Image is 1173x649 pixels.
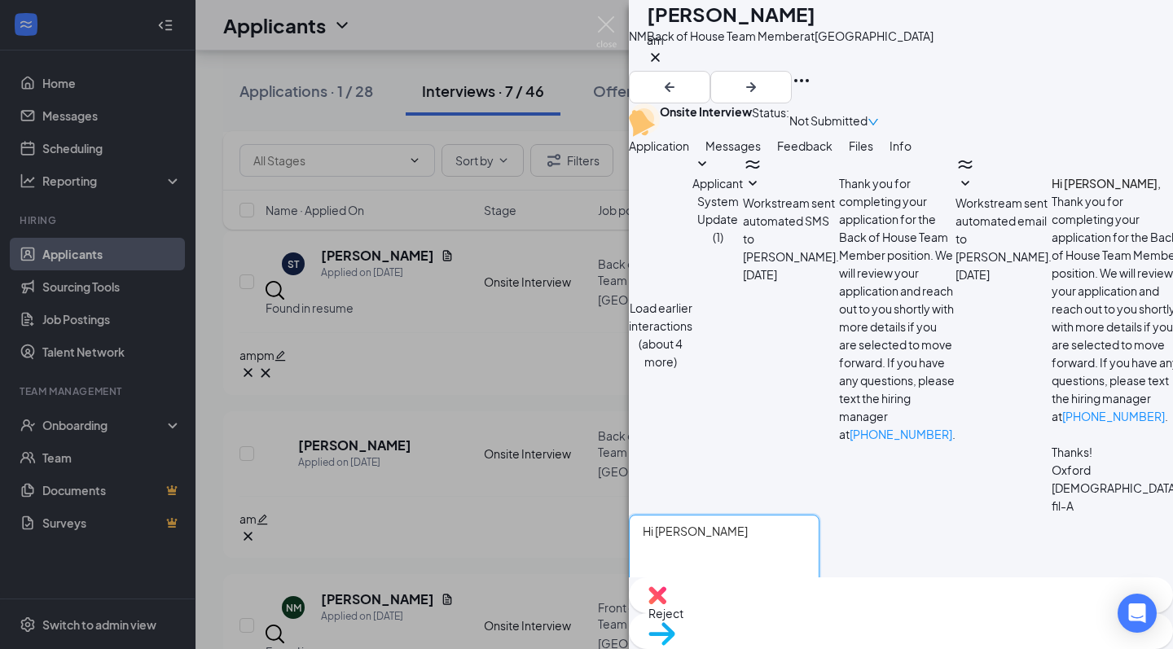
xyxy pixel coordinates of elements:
[660,77,679,97] svg: ArrowLeftNew
[743,195,839,264] span: Workstream sent automated SMS to [PERSON_NAME].
[956,174,975,194] svg: SmallChevronDown
[647,33,664,47] span: am
[1118,594,1157,633] div: Open Intercom Messenger
[648,604,1153,622] span: Reject
[647,49,664,66] svg: Cross
[629,71,710,103] button: ArrowLeftNew
[792,71,811,90] svg: Ellipses
[705,138,761,153] span: Messages
[850,427,952,441] a: [PHONE_NUMBER]
[629,27,647,45] div: NM
[956,195,1052,264] span: Workstream sent automated email to [PERSON_NAME].
[890,138,912,153] span: Info
[660,104,752,119] b: Onsite Interview
[777,138,833,153] span: Feedback
[789,112,868,129] span: Not Submitted
[710,71,792,103] button: ArrowRight
[741,77,761,97] svg: ArrowRight
[743,265,777,283] span: [DATE]
[752,103,789,137] div: Status :
[692,155,743,246] button: SmallChevronDownApplicant System Update (1)
[743,155,762,174] svg: WorkstreamLogo
[868,116,879,128] span: down
[647,28,934,44] div: Back of House Team Member at [GEOGRAPHIC_DATA]
[692,176,743,244] span: Applicant System Update (1)
[956,155,975,174] svg: WorkstreamLogo
[743,174,762,194] svg: SmallChevronDown
[1062,409,1165,423] a: [PHONE_NUMBER]
[839,176,956,441] span: Thank you for completing your application for the Back of House Team Member position. We will rev...
[629,515,819,612] textarea: Hi [PERSON_NAME]
[629,299,692,371] button: Load earlier interactions (about 4 more)
[956,265,990,283] span: [DATE]
[692,155,712,174] svg: SmallChevronDown
[849,138,873,153] span: Files
[629,138,689,153] span: Application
